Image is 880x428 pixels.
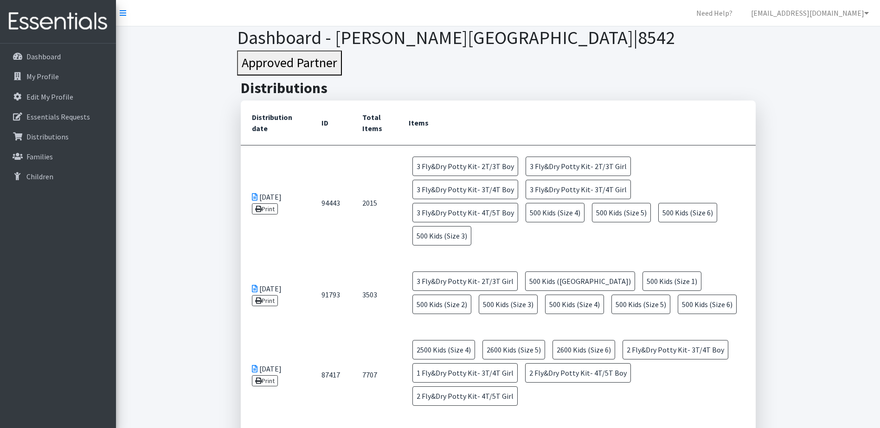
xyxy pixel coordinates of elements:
[351,145,398,260] td: 2015
[545,295,604,314] span: 500 Kids (Size 4)
[623,340,728,359] span: 2 Fly&Dry Potty Kit- 3T/4T Boy
[4,127,112,146] a: Distributions
[26,52,61,61] p: Dashboard
[241,145,310,260] td: [DATE]
[611,295,670,314] span: 500 Kids (Size 5)
[241,79,756,97] h2: Distributions
[689,4,740,22] a: Need Help?
[4,147,112,166] a: Families
[525,271,635,291] span: 500 Kids ([GEOGRAPHIC_DATA])
[4,6,112,37] img: HumanEssentials
[479,295,538,314] span: 500 Kids (Size 3)
[351,329,398,421] td: 7707
[4,67,112,86] a: My Profile
[26,112,90,121] p: Essentials Requests
[26,72,59,81] p: My Profile
[351,101,398,145] th: Total Items
[310,260,351,329] td: 91793
[310,145,351,260] td: 94443
[26,172,53,181] p: Children
[592,203,651,222] span: 500 Kids (Size 5)
[412,295,471,314] span: 500 Kids (Size 2)
[398,101,756,145] th: Items
[237,50,342,76] button: Approved Partner
[744,4,876,22] a: [EMAIL_ADDRESS][DOMAIN_NAME]
[26,132,69,141] p: Distributions
[412,203,518,222] span: 3 Fly&Dry Potty Kit- 4T/5T Boy
[525,363,631,383] span: 2 Fly&Dry Potty Kit- 4T/5T Boy
[526,157,631,176] span: 3 Fly&Dry Potty Kit- 2T/3T Girl
[412,157,518,176] span: 3 Fly&Dry Potty Kit- 2T/3T Boy
[241,329,310,421] td: [DATE]
[310,101,351,145] th: ID
[4,88,112,106] a: Edit My Profile
[26,152,53,161] p: Families
[241,101,310,145] th: Distribution date
[351,260,398,329] td: 3503
[4,167,112,186] a: Children
[482,340,545,359] span: 2600 Kids (Size 5)
[252,375,278,386] a: Print
[658,203,717,222] span: 500 Kids (Size 6)
[552,340,615,359] span: 2600 Kids (Size 6)
[4,107,112,126] a: Essentials Requests
[412,386,518,406] span: 2 Fly&Dry Potty Kit- 4T/5T Girl
[412,271,518,291] span: 3 Fly&Dry Potty Kit- 2T/3T Girl
[412,340,475,359] span: 2500 Kids (Size 4)
[412,363,518,383] span: 1 Fly&Dry Potty Kit- 3T/4T Girl
[526,203,585,222] span: 500 Kids (Size 4)
[26,92,73,101] p: Edit My Profile
[252,295,278,306] a: Print
[241,260,310,329] td: [DATE]
[642,271,701,291] span: 500 Kids (Size 1)
[412,180,518,199] span: 3 Fly&Dry Potty Kit- 3T/4T Boy
[310,329,351,421] td: 87417
[4,47,112,66] a: Dashboard
[526,180,631,199] span: 3 Fly&Dry Potty Kit- 3T/4T Girl
[412,226,471,245] span: 500 Kids (Size 3)
[252,203,278,214] a: Print
[678,295,737,314] span: 500 Kids (Size 6)
[237,26,759,49] h1: Dashboard - [PERSON_NAME][GEOGRAPHIC_DATA]|8542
